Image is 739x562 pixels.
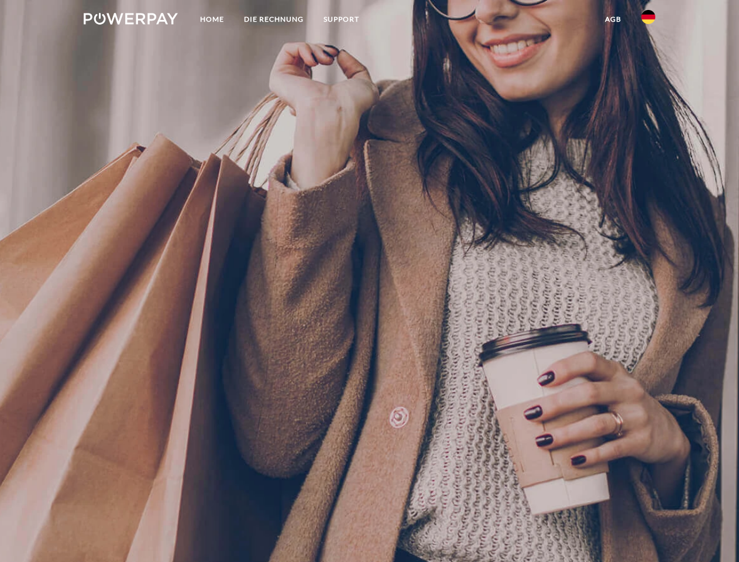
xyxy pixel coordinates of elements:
[595,9,631,30] a: agb
[234,9,314,30] a: DIE RECHNUNG
[84,13,178,25] img: logo-powerpay-white.svg
[314,9,369,30] a: SUPPORT
[641,10,655,24] img: de
[190,9,234,30] a: Home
